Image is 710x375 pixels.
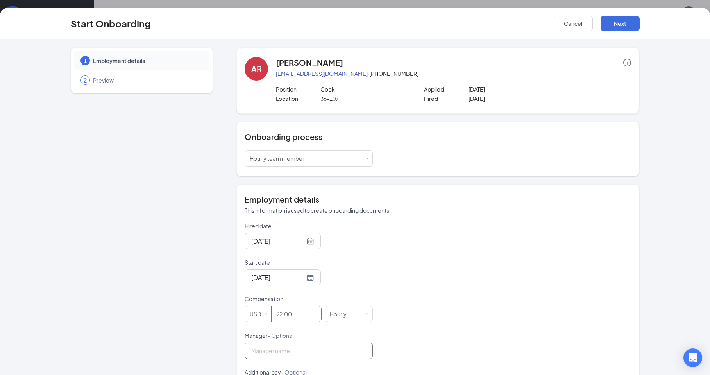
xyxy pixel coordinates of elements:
input: Amount [272,306,321,322]
div: USD [250,306,266,322]
p: Hired [424,95,469,102]
div: Open Intercom Messenger [683,348,702,367]
h4: Onboarding process [245,131,631,142]
span: info-circle [623,59,631,66]
p: 36-107 [320,95,409,102]
h4: [PERSON_NAME] [276,57,343,68]
p: [DATE] [469,85,557,93]
p: Location [276,95,320,102]
div: AR [251,63,262,74]
a: [EMAIL_ADDRESS][DOMAIN_NAME] [276,70,368,77]
div: [object Object] [250,151,310,166]
input: Aug 27, 2025 [251,236,305,246]
p: · [PHONE_NUMBER] [276,70,631,77]
span: Preview [93,76,202,84]
p: Manager [245,332,373,339]
h4: Employment details [245,194,631,205]
p: Cook [320,85,409,93]
span: 1 [84,57,87,65]
input: Manager name [245,343,373,359]
span: Hourly team member [250,155,304,162]
button: Cancel [554,16,593,31]
button: Next [601,16,640,31]
p: Compensation [245,295,373,303]
span: 2 [84,76,87,84]
p: Position [276,85,320,93]
input: Aug 27, 2025 [251,273,305,282]
span: Employment details [93,57,202,65]
p: [DATE] [469,95,557,102]
p: This information is used to create onboarding documents. [245,206,631,214]
h3: Start Onboarding [71,17,151,30]
p: Hired date [245,222,373,230]
p: Start date [245,258,373,266]
div: Hourly [330,306,352,322]
span: - Optional [268,332,293,339]
p: Applied [424,85,469,93]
